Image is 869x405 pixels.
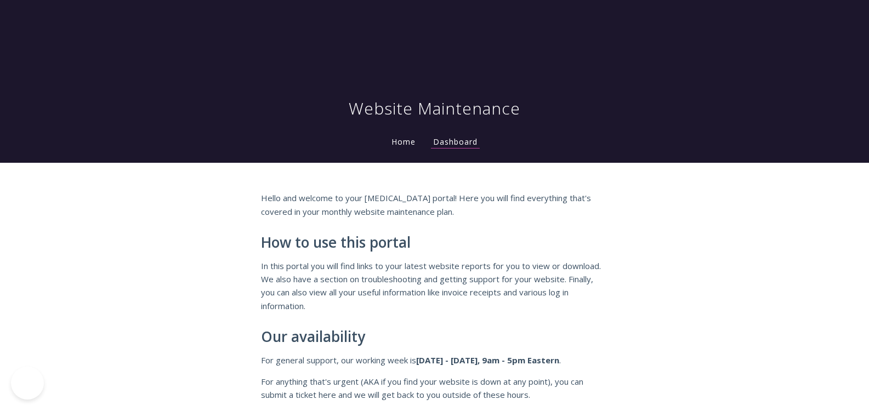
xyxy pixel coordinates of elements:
[261,353,609,367] p: For general support, our working week is .
[261,235,609,251] h2: How to use this portal
[389,136,418,147] a: Home
[416,355,559,366] strong: [DATE] - [DATE], 9am - 5pm Eastern
[261,329,609,345] h2: Our availability
[349,98,520,119] h1: Website Maintenance
[261,259,609,313] p: In this portal you will find links to your latest website reports for you to view or download. We...
[261,191,609,218] p: Hello and welcome to your [MEDICAL_DATA] portal! Here you will find everything that's covered in ...
[261,375,609,402] p: For anything that's urgent (AKA if you find your website is down at any point), you can submit a ...
[431,136,480,149] a: Dashboard
[11,367,44,400] iframe: Toggle Customer Support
